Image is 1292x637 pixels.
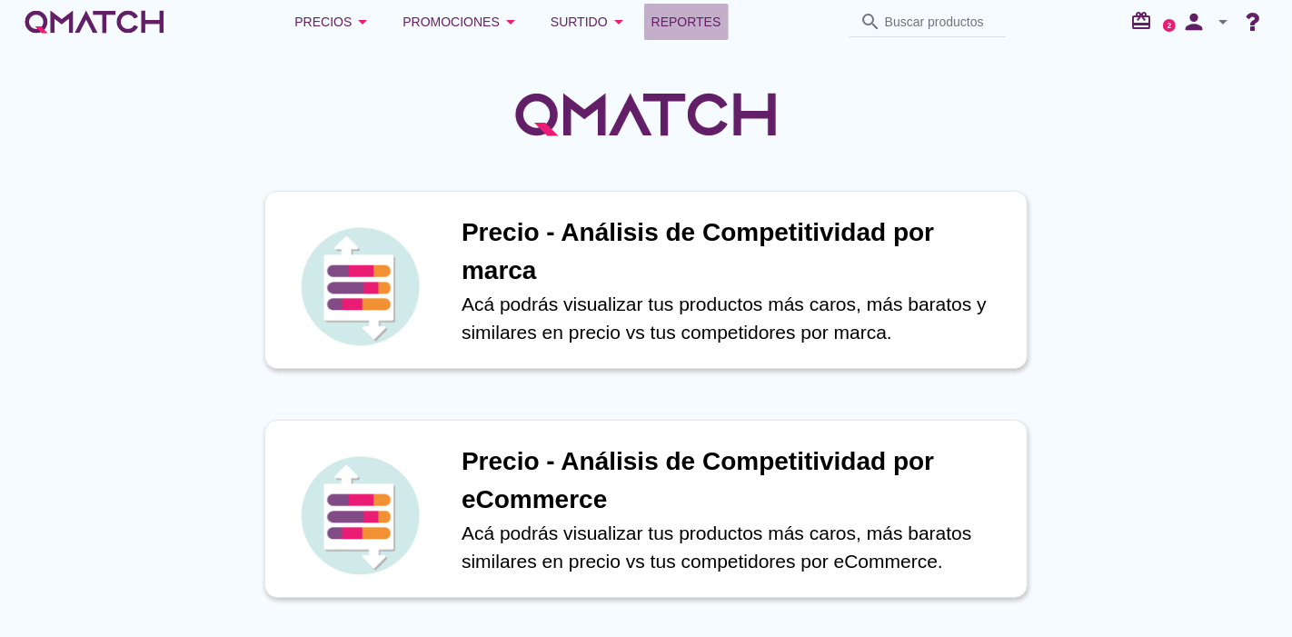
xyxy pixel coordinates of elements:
div: Promociones [403,11,522,33]
i: person [1176,9,1212,35]
i: arrow_drop_down [500,11,522,33]
i: redeem [1130,10,1159,32]
p: Acá podrás visualizar tus productos más caros, más baratos y similares en precio vs tus competido... [462,290,1009,347]
button: Promociones [388,4,536,40]
a: white-qmatch-logo [22,4,167,40]
h1: Precio - Análisis de Competitividad por marca [462,214,1009,290]
a: Reportes [644,4,729,40]
button: Surtido [536,4,644,40]
i: arrow_drop_down [352,11,373,33]
i: arrow_drop_down [608,11,630,33]
span: Reportes [651,11,721,33]
a: iconPrecio - Análisis de Competitividad por marcaAcá podrás visualizar tus productos más caros, m... [239,191,1053,369]
input: Buscar productos [885,7,996,36]
a: iconPrecio - Análisis de Competitividad por eCommerceAcá podrás visualizar tus productos más caro... [239,420,1053,598]
div: Precios [294,11,373,33]
img: icon [296,452,423,579]
i: arrow_drop_down [1212,11,1234,33]
img: QMatchLogo [510,69,782,160]
h1: Precio - Análisis de Competitividad por eCommerce [462,443,1009,519]
text: 2 [1168,21,1172,29]
button: Precios [280,4,388,40]
div: Surtido [551,11,630,33]
img: icon [296,223,423,350]
p: Acá podrás visualizar tus productos más caros, más baratos similares en precio vs tus competidore... [462,519,1009,576]
i: search [860,11,881,33]
a: 2 [1163,19,1176,32]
